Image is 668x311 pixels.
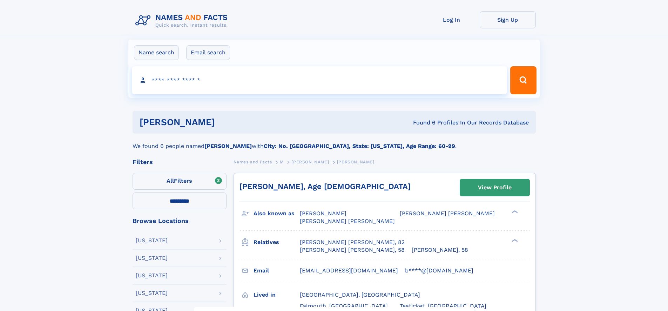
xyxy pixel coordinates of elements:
a: [PERSON_NAME], 58 [412,246,468,254]
h3: Also known as [254,208,300,219]
a: Names and Facts [234,157,272,166]
a: M [280,157,284,166]
span: [PERSON_NAME] [300,210,346,217]
div: ❯ [510,210,518,214]
input: search input [132,66,507,94]
span: [PERSON_NAME] [PERSON_NAME] [400,210,495,217]
div: Found 6 Profiles In Our Records Database [314,119,529,127]
a: Log In [424,11,480,28]
label: Email search [186,45,230,60]
span: Falmouth, [GEOGRAPHIC_DATA] [300,303,388,309]
b: City: No. [GEOGRAPHIC_DATA], State: [US_STATE], Age Range: 60-99 [264,143,455,149]
div: Filters [133,159,227,165]
div: [US_STATE] [136,255,168,261]
label: Name search [134,45,179,60]
div: We found 6 people named with . [133,134,536,150]
span: [GEOGRAPHIC_DATA], [GEOGRAPHIC_DATA] [300,291,420,298]
h3: Lived in [254,289,300,301]
a: [PERSON_NAME] [291,157,329,166]
h1: [PERSON_NAME] [140,118,314,127]
a: [PERSON_NAME] [PERSON_NAME], 82 [300,238,405,246]
span: [PERSON_NAME] [291,160,329,164]
label: Filters [133,173,227,190]
a: [PERSON_NAME] [PERSON_NAME], 58 [300,246,405,254]
div: [US_STATE] [136,273,168,278]
button: Search Button [510,66,536,94]
div: ❯ [510,238,518,243]
img: Logo Names and Facts [133,11,234,30]
div: [US_STATE] [136,238,168,243]
span: All [167,177,174,184]
h3: Relatives [254,236,300,248]
div: Browse Locations [133,218,227,224]
span: [PERSON_NAME] [337,160,375,164]
span: Teaticket, [GEOGRAPHIC_DATA] [400,303,486,309]
div: View Profile [478,180,512,196]
h3: Email [254,265,300,277]
div: [US_STATE] [136,290,168,296]
a: Sign Up [480,11,536,28]
a: View Profile [460,179,529,196]
b: [PERSON_NAME] [204,143,252,149]
span: [PERSON_NAME] [PERSON_NAME] [300,218,395,224]
a: [PERSON_NAME], Age [DEMOGRAPHIC_DATA] [239,182,411,191]
span: [EMAIL_ADDRESS][DOMAIN_NAME] [300,267,398,274]
span: M [280,160,284,164]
